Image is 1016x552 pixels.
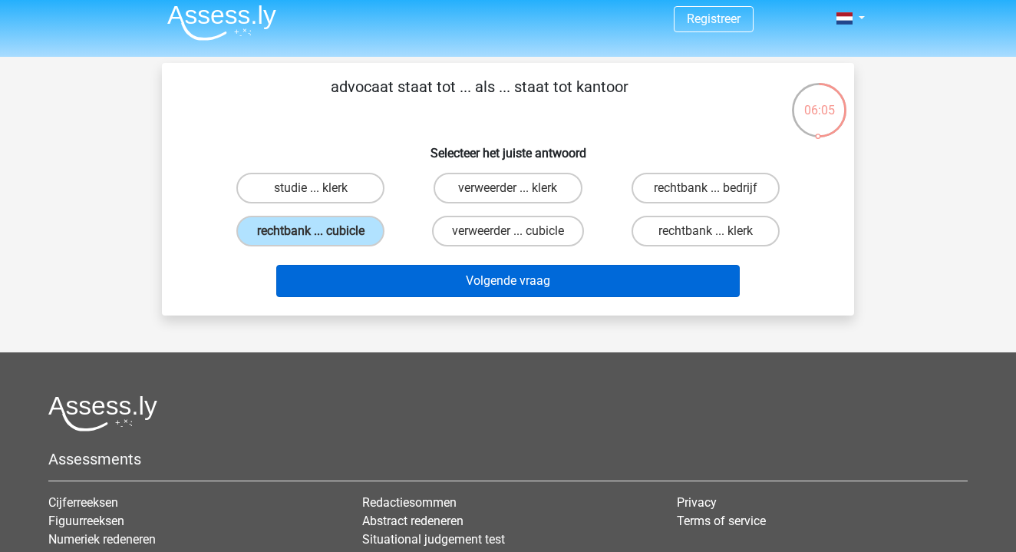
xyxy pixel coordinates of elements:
a: Situational judgement test [362,532,505,547]
label: verweerder ... klerk [434,173,582,203]
p: advocaat staat tot ... als ... staat tot kantoor [186,75,772,121]
img: Assessly [167,5,276,41]
div: 06:05 [790,81,848,120]
label: rechtbank ... bedrijf [632,173,780,203]
a: Numeriek redeneren [48,532,156,547]
a: Privacy [677,495,717,510]
label: verweerder ... cubicle [432,216,584,246]
a: Abstract redeneren [362,514,463,528]
a: Redactiesommen [362,495,457,510]
h6: Selecteer het juiste antwoord [186,134,830,160]
a: Cijferreeksen [48,495,118,510]
button: Volgende vraag [276,265,741,297]
a: Figuurreeksen [48,514,124,528]
a: Registreer [687,12,741,26]
label: rechtbank ... cubicle [236,216,384,246]
a: Terms of service [677,514,766,528]
label: studie ... klerk [236,173,384,203]
h5: Assessments [48,450,968,468]
label: rechtbank ... klerk [632,216,780,246]
img: Assessly logo [48,395,157,431]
